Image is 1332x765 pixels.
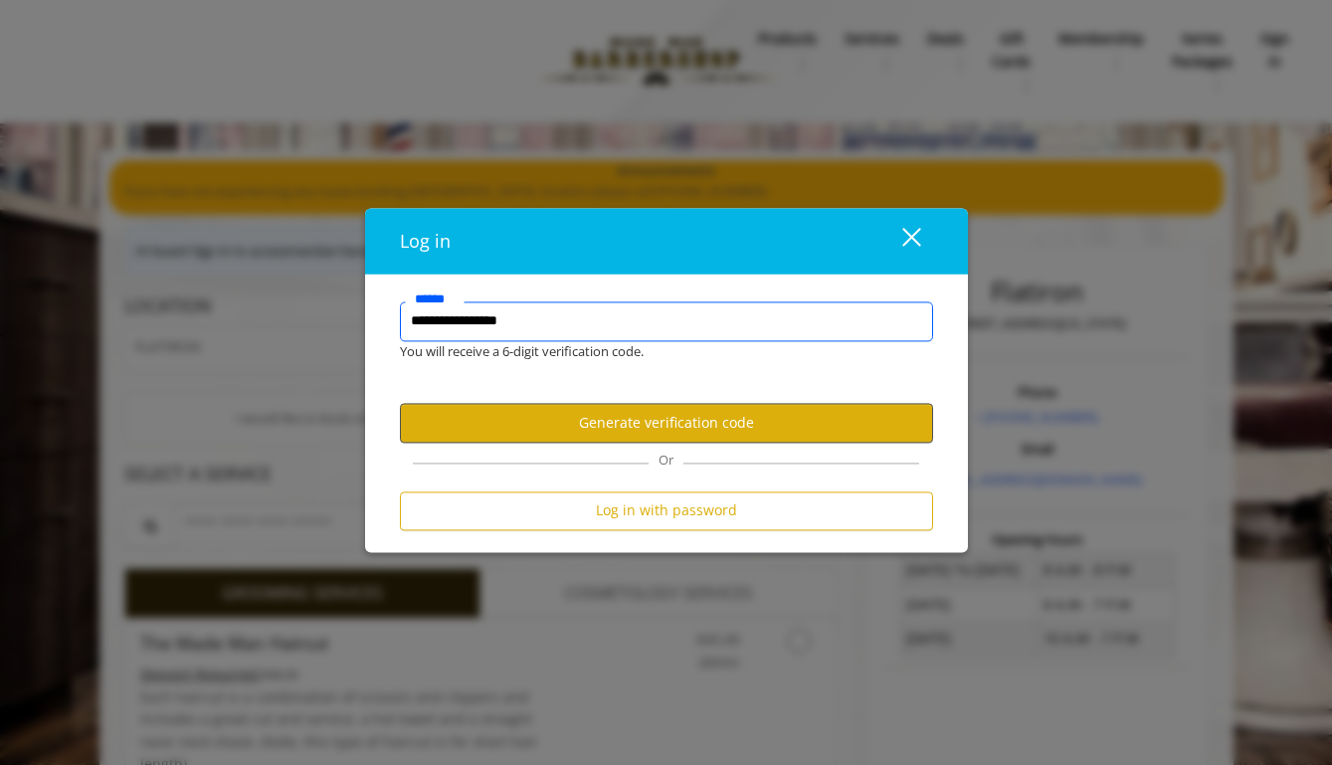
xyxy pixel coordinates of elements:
[865,221,933,262] button: close dialog
[385,341,918,362] div: You will receive a 6-digit verification code.
[879,226,919,256] div: close dialog
[400,404,933,443] button: Generate verification code
[400,229,451,253] span: Log in
[400,491,933,530] button: Log in with password
[649,451,683,469] span: Or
